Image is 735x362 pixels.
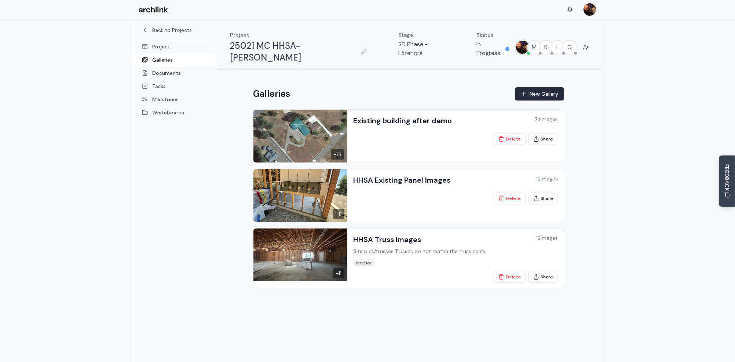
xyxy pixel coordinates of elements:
[353,234,421,245] h3: HHSA Truss Images
[529,271,558,283] button: Share
[529,133,558,145] button: Share
[353,116,452,126] h3: Existing building after demo
[133,40,215,53] a: Project
[230,40,356,63] h1: 25021 MC HHSA-[PERSON_NAME]
[540,41,553,54] span: K
[516,41,529,54] img: MARC JONES
[353,248,486,255] p: Site pics/trusses Trusses do not match the truss calcs.
[133,66,215,80] a: Documents
[253,169,564,222] a: HHSA Existing Panel Images+11HHSA Existing Panel Images12imagesDeleteShare
[398,31,447,39] p: Stage
[494,133,526,145] button: Delete
[333,268,344,278] div: + 11
[353,175,450,185] h3: HHSA Existing Panel Images
[133,93,215,106] a: Milestones
[539,40,553,55] button: K
[562,40,577,55] button: G
[535,116,558,123] div: 74 images
[476,31,509,39] p: Status
[528,41,541,54] span: M
[536,175,558,182] div: 12 images
[494,271,526,283] button: Delete
[333,209,344,219] div: + 11
[253,228,564,289] a: HHSA Truss Images+11HHSA Truss ImagesSite pics/trusses Trusses do not match the truss calcs.12ima...
[133,53,215,66] a: Galleries
[253,110,347,162] img: Existing building after demo
[529,193,558,204] button: Share
[133,106,215,119] a: Whiteboards
[331,149,344,160] div: + 73
[515,40,530,55] button: MARC JONES
[253,88,290,100] h1: Galleries
[494,193,526,204] button: Delete
[723,164,731,191] span: FEEDBACK
[253,169,347,222] img: HHSA Existing Panel Images
[142,26,206,34] a: Back to Projects
[536,234,558,242] div: 12 images
[551,41,564,54] span: L
[253,109,564,163] a: Existing building after demo+73Existing building after demo74imagesDeleteShare
[527,40,542,55] button: M
[563,41,576,54] span: G
[253,228,347,281] img: HHSA Truss Images
[133,80,215,93] a: Tasks
[719,155,735,207] button: Send Feedback
[353,259,374,267] span: Interior
[230,31,369,39] p: Project
[476,40,502,58] p: In Progress
[551,40,565,55] button: L
[584,3,596,16] img: MARC JONES
[398,40,447,58] p: SD Phase - Exteriors
[515,87,564,100] button: New Gallery
[139,7,168,13] img: Archlink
